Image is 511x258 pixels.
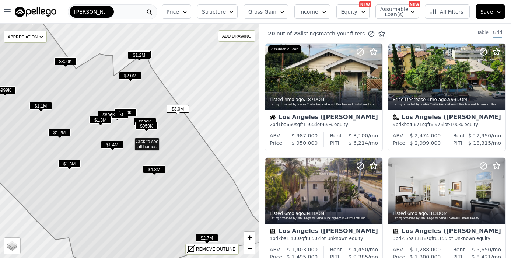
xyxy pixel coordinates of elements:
span: $950K [114,109,137,116]
span: Assumable Loan(s) [380,7,404,17]
div: /mo [342,246,378,253]
div: $950K [114,109,137,119]
span: $ 18,315 [468,140,491,146]
img: Townhouse [270,228,276,234]
div: Rent [330,132,342,139]
div: Table [477,29,489,38]
span: 28 [292,31,301,36]
a: Listed 4mo ago,187DOMListing provided byContra Costa Association of Realtorsand GoTo Real Estate ... [265,43,382,151]
div: Price Decrease , 599 DOM [393,97,502,102]
span: [PERSON_NAME] ([GEOGRAPHIC_DATA]) [74,8,109,15]
span: 1,933 [303,122,316,127]
div: Listing provided by San Diego MLS and Buckingham Investments, Inc [270,216,379,221]
div: $1.3M [58,160,81,171]
span: Equity [341,8,357,15]
a: Zoom in [244,232,255,243]
div: PITI [453,139,462,147]
span: $1.3M [58,160,81,168]
span: $ 6,214 [349,140,368,146]
span: $ 3,100 [349,133,368,139]
button: Gross Gain [244,4,288,19]
span: $939K [134,118,156,126]
div: /mo [462,139,501,147]
div: Rent [453,132,465,139]
a: Layers [4,238,20,254]
span: $2.7M [196,234,218,242]
time: 2025-05-13 22:44 [427,97,447,102]
div: $950K [114,108,136,119]
div: $939K [134,118,156,129]
time: 2025-03-24 23:20 [407,211,427,216]
span: $2.0M [119,72,141,80]
div: $1.4M [101,141,123,151]
div: $3.0M [167,105,189,116]
span: Income [299,8,318,15]
a: Price Decrease 4mo ago,599DOMListing provided byContra Costa Association of Realtorsand American ... [388,43,505,151]
span: $1.2M [128,51,150,59]
button: All Filters [425,4,470,19]
div: $1.9M [106,111,128,122]
div: 4 bd 2 ba sqft lot · Unknown equity [270,236,378,241]
span: All Filters [430,8,463,15]
button: Structure [197,4,238,19]
div: ADD DRAWING [218,31,255,41]
button: Equity [336,4,370,19]
span: Gross Gain [248,8,276,15]
div: $2.7M [196,234,218,245]
span: 1,400 [287,236,299,241]
div: APPRECIATION [4,31,47,43]
span: 4,671 [410,122,422,127]
a: Zoom out [244,243,255,254]
span: $ 1,288,000 [410,247,441,252]
div: 3 bd 2.5 ba sqft lot · Unknown equity [393,236,501,241]
div: Listing provided by San Diego MLS and Coldwell Banker Realty [393,216,502,221]
img: House [270,114,276,120]
time: 2025-03-30 13:29 [284,211,304,216]
span: $806K [98,111,120,119]
div: /mo [342,132,378,139]
span: $1.5M [129,50,152,58]
span: $ 5,650 [472,247,491,252]
div: Listing provided by Contra Costa Association of Realtors and GoTo Real Estate Solutions [270,102,379,107]
div: $1.2M [48,129,71,139]
span: Price [167,8,179,15]
div: $1.1M [29,102,52,113]
span: match your filters [319,30,365,37]
div: Los Angeles ([PERSON_NAME]) [270,114,378,122]
div: $1.5M [129,50,152,61]
span: $ 987,000 [291,133,318,139]
div: ARV [270,132,280,139]
span: $950K [135,122,158,130]
span: 20 [268,31,275,36]
span: 1,818 [414,236,426,241]
div: $4.8M [143,165,165,176]
span: $ 2,474,000 [410,133,441,139]
div: ARV [393,132,403,139]
span: $1.1M [29,102,52,110]
div: /mo [465,132,501,139]
div: Price [393,139,405,147]
div: Listing provided by Contra Costa Association of Realtors and American Real Estate Experts [393,102,502,107]
div: out of listings [259,30,385,38]
time: 2025-05-28 05:00 [284,97,304,102]
div: ARV [393,246,403,253]
div: Listed , 341 DOM [270,210,379,216]
div: Assumable Loan [268,45,301,53]
span: 660 [287,122,295,127]
button: Assumable Loan(s) [375,4,419,19]
div: 9 bd 8 ba sqft lot · 100% equity [393,122,501,128]
span: $ 12,950 [468,133,491,139]
div: Grid [493,29,502,38]
div: $950K [135,122,158,133]
div: Price [270,139,282,147]
img: Pellego [15,7,56,17]
div: PITI [330,139,339,147]
span: $ 950,000 [291,140,318,146]
span: 6,975 [430,122,443,127]
div: NEW [359,1,371,7]
div: Rent [453,246,465,253]
div: REMOVE OUTLINE [196,246,235,252]
span: $ 4,450 [349,247,368,252]
div: Los Angeles ([PERSON_NAME]) [270,228,378,236]
span: Structure [202,8,225,15]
